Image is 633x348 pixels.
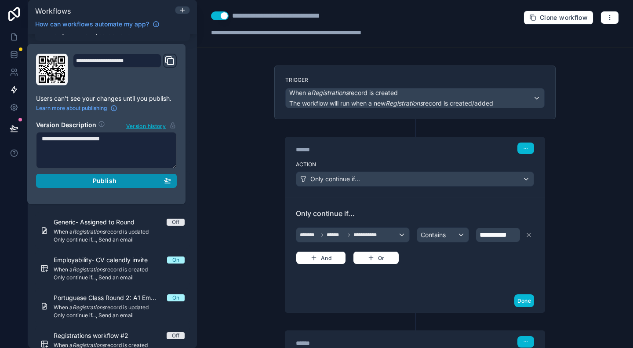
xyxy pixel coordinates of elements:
[514,294,534,307] button: Done
[36,105,107,112] span: Learn more about publishing
[36,94,177,103] p: Users can't see your changes until you publish.
[126,121,177,130] button: Version history
[296,251,346,264] button: And
[35,7,71,15] span: Workflows
[285,88,545,108] button: When aRegistrationsrecord is createdThe workflow will run when a newRegistrationsrecord is create...
[417,227,469,242] button: Contains
[386,99,423,107] em: Registrations
[73,54,177,85] div: Domain and Custom Link
[126,121,166,130] span: Version history
[421,231,446,239] span: Contains
[524,11,593,25] button: Clone workflow
[353,251,399,264] button: Or
[296,172,534,187] button: Only continue if...
[36,174,177,188] button: Publish
[311,89,349,96] em: Registrations
[289,99,493,107] span: The workflow will run when a new record is created/added
[36,121,96,130] h2: Version Description
[93,177,116,185] span: Publish
[285,77,545,84] label: Trigger
[310,175,360,183] span: Only continue if...
[296,161,534,168] label: Action
[36,105,117,112] a: Learn more about publishing
[289,88,398,97] span: When a record is created
[35,20,149,29] span: How can workflows automate my app?
[296,208,534,219] span: Only continue if...
[540,14,588,22] span: Clone workflow
[32,20,163,29] a: How can workflows automate my app?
